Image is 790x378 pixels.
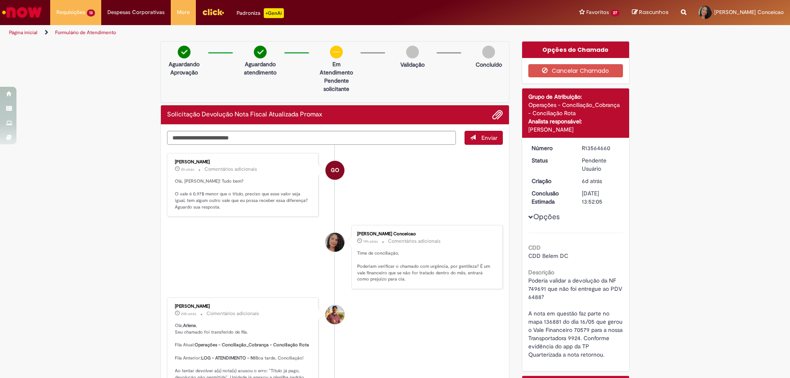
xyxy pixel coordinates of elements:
p: Aguardando Aprovação [164,60,204,77]
time: 29/09/2025 16:19:01 [363,239,378,244]
span: 2h atrás [181,167,194,172]
dt: Status [525,156,576,165]
span: Favoritos [586,8,609,16]
div: 24/09/2025 18:18:15 [582,177,620,185]
span: More [177,8,190,16]
b: Arlene [183,322,196,329]
p: +GenAi [264,8,284,18]
div: Gustavo Oliveira [325,161,344,180]
time: 29/09/2025 16:12:38 [181,311,196,316]
time: 24/09/2025 18:18:15 [582,177,602,185]
div: Arlene Cabral Conceicao [325,233,344,252]
b: LOG - ATENDIMENTO - N1 [201,355,256,361]
div: [PERSON_NAME] [175,160,312,165]
button: Enviar [465,131,503,145]
dt: Número [525,144,576,152]
span: [PERSON_NAME] Conceicao [714,9,784,16]
p: Olá, [PERSON_NAME]! Tudo bem? O vale é 0,97$ menor que o título, preciso que esse valor seja igua... [175,178,312,211]
b: CDD [528,244,541,251]
span: CDD Belem DC [528,252,568,260]
div: R13564660 [582,144,620,152]
div: [PERSON_NAME] Conceicao [357,232,494,237]
dt: Criação [525,177,576,185]
a: Página inicial [9,29,37,36]
div: Pendente Usuário [582,156,620,173]
div: [DATE] 13:52:05 [582,189,620,206]
span: Rascunhos [639,8,669,16]
img: click_logo_yellow_360x200.png [202,6,224,18]
b: Descrição [528,269,554,276]
ul: Trilhas de página [6,25,520,40]
img: img-circle-grey.png [406,46,419,58]
div: Grupo de Atribuição: [528,93,623,101]
a: Rascunhos [632,9,669,16]
dt: Conclusão Estimada [525,189,576,206]
small: Comentários adicionais [388,238,441,245]
img: check-circle-green.png [254,46,267,58]
p: Em Atendimento [316,60,356,77]
small: Comentários adicionais [207,310,259,317]
span: Enviar [481,134,497,141]
span: 20h atrás [181,311,196,316]
div: Analista responsável: [528,117,623,125]
span: 27 [611,9,620,16]
div: Padroniza [237,8,284,18]
div: Opções do Chamado [522,42,630,58]
p: Concluído [476,60,502,69]
button: Adicionar anexos [492,109,503,120]
time: 30/09/2025 09:45:43 [181,167,194,172]
span: 6d atrás [582,177,602,185]
div: [PERSON_NAME] [175,304,312,309]
span: 19h atrás [363,239,378,244]
span: 13 [87,9,95,16]
img: ServiceNow [1,4,43,21]
span: Poderia validar a devolução da NF 749691 que não foi entregue ao PDV 6488? A nota em questão faz ... [528,277,624,358]
textarea: Digite sua mensagem aqui... [167,131,456,145]
p: Aguardando atendimento [240,60,280,77]
span: Requisições [56,8,85,16]
div: Vitor Jeremias Da Silva [325,305,344,324]
img: img-circle-grey.png [482,46,495,58]
span: GO [331,160,339,180]
img: check-circle-green.png [178,46,191,58]
p: Validação [400,60,425,69]
img: circle-minus.png [330,46,343,58]
div: Operações - Conciliação_Cobrança - Conciliação Rota [528,101,623,117]
h2: Solicitação Devolução Nota Fiscal Atualizada Promax Histórico de tíquete [167,111,322,118]
p: Time de conciliação, Poderiam verificar o chamado com urgência, por gentileza? É um vale financei... [357,250,494,283]
span: Despesas Corporativas [107,8,165,16]
div: [PERSON_NAME] [528,125,623,134]
b: Operações - Conciliação_Cobrança - Conciliação Rota [195,342,309,348]
button: Cancelar Chamado [528,64,623,77]
p: Pendente solicitante [316,77,356,93]
small: Comentários adicionais [204,166,257,173]
a: Formulário de Atendimento [55,29,116,36]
